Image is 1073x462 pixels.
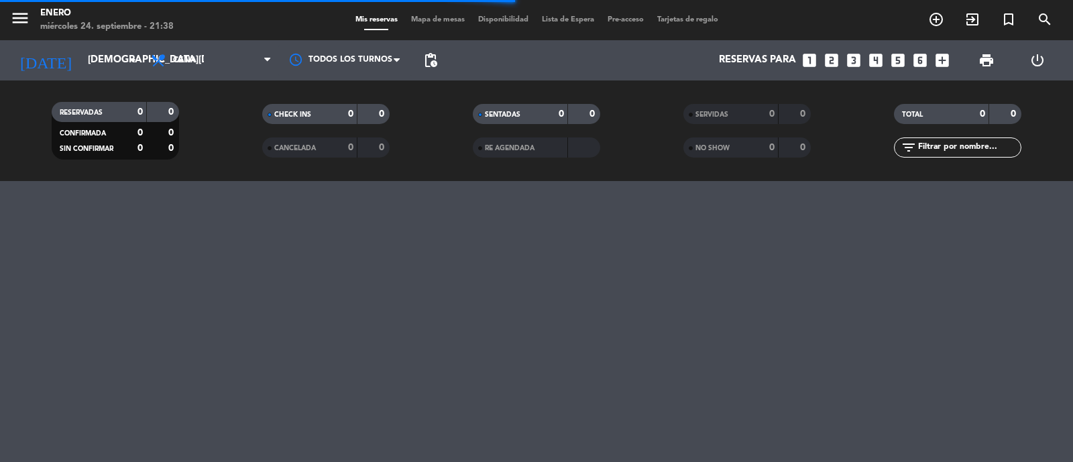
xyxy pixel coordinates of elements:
[978,52,995,68] span: print
[917,140,1021,155] input: Filtrar por nombre...
[911,52,929,69] i: looks_6
[274,111,311,118] span: CHECK INS
[1011,109,1019,119] strong: 0
[348,143,353,152] strong: 0
[173,56,196,65] span: Cena
[823,52,840,69] i: looks_two
[1012,40,1063,80] div: LOG OUT
[125,52,141,68] i: arrow_drop_down
[60,109,103,116] span: RESERVADAS
[137,128,143,137] strong: 0
[901,139,917,156] i: filter_list
[928,11,944,27] i: add_circle_outline
[137,107,143,117] strong: 0
[168,128,176,137] strong: 0
[889,52,907,69] i: looks_5
[40,20,174,34] div: miércoles 24. septiembre - 21:38
[1001,11,1017,27] i: turned_in_not
[695,111,728,118] span: SERVIDAS
[559,109,564,119] strong: 0
[695,145,730,152] span: NO SHOW
[404,16,471,23] span: Mapa de mesas
[349,16,404,23] span: Mis reservas
[485,145,534,152] span: RE AGENDADA
[651,16,725,23] span: Tarjetas de regalo
[379,109,387,119] strong: 0
[10,46,81,75] i: [DATE]
[348,109,353,119] strong: 0
[168,143,176,153] strong: 0
[10,8,30,28] i: menu
[800,109,808,119] strong: 0
[485,111,520,118] span: SENTADAS
[1037,11,1053,27] i: search
[274,145,316,152] span: CANCELADA
[845,52,862,69] i: looks_3
[719,54,796,66] span: Reservas para
[535,16,601,23] span: Lista de Espera
[137,143,143,153] strong: 0
[769,143,775,152] strong: 0
[867,52,885,69] i: looks_4
[589,109,598,119] strong: 0
[10,8,30,33] button: menu
[60,130,106,137] span: CONFIRMADA
[40,7,174,20] div: Enero
[980,109,985,119] strong: 0
[902,111,923,118] span: TOTAL
[769,109,775,119] strong: 0
[801,52,818,69] i: looks_one
[601,16,651,23] span: Pre-acceso
[422,52,439,68] span: pending_actions
[800,143,808,152] strong: 0
[934,52,951,69] i: add_box
[964,11,980,27] i: exit_to_app
[1029,52,1046,68] i: power_settings_new
[168,107,176,117] strong: 0
[471,16,535,23] span: Disponibilidad
[379,143,387,152] strong: 0
[60,146,113,152] span: SIN CONFIRMAR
